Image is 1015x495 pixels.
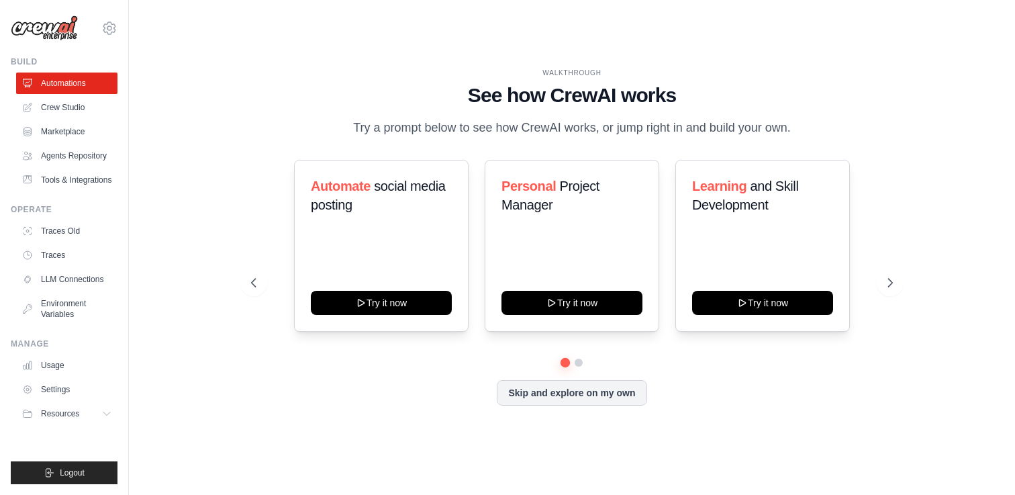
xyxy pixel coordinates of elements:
span: social media posting [311,179,446,212]
a: Environment Variables [16,293,117,325]
a: LLM Connections [16,269,117,290]
div: Manage [11,339,117,349]
button: Try it now [311,291,452,315]
span: Project Manager [501,179,599,212]
a: Marketplace [16,121,117,142]
span: Automate [311,179,371,193]
button: Resources [16,403,117,424]
h1: See how CrewAI works [251,83,893,107]
div: WALKTHROUGH [251,68,893,78]
a: Agents Repository [16,145,117,167]
span: Resources [41,408,79,419]
span: Logout [60,467,85,478]
div: Operate [11,204,117,215]
button: Try it now [692,291,833,315]
span: and Skill Development [692,179,798,212]
button: Logout [11,461,117,484]
img: Logo [11,15,78,41]
div: Build [11,56,117,67]
a: Crew Studio [16,97,117,118]
p: Try a prompt below to see how CrewAI works, or jump right in and build your own. [346,118,797,138]
button: Skip and explore on my own [497,380,646,406]
a: Traces Old [16,220,117,242]
span: Personal [501,179,556,193]
a: Automations [16,73,117,94]
a: Traces [16,244,117,266]
button: Try it now [501,291,642,315]
a: Usage [16,355,117,376]
a: Settings [16,379,117,400]
a: Tools & Integrations [16,169,117,191]
span: Learning [692,179,746,193]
